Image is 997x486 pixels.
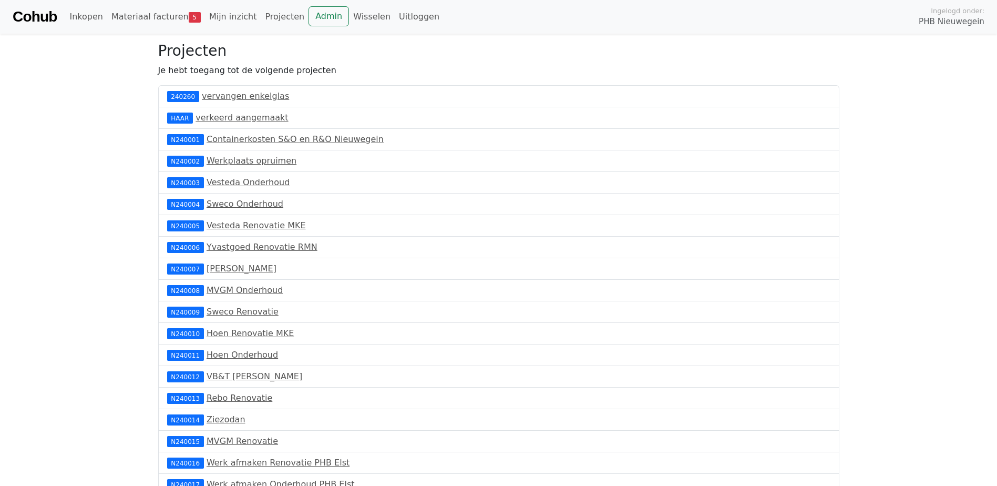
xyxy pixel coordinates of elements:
a: Uitloggen [395,6,444,27]
a: MVGM Renovatie [207,436,278,446]
span: 5 [189,12,201,23]
div: N240007 [167,264,204,274]
a: Werk afmaken Renovatie PHB Elst [207,458,350,468]
h3: Projecten [158,42,839,60]
a: Containerkosten S&O en R&O Nieuwegein [207,134,384,144]
div: N240013 [167,393,204,403]
div: N240005 [167,220,204,231]
a: Cohub [13,4,57,29]
a: Projecten [261,6,309,27]
div: N240008 [167,285,204,296]
div: N240004 [167,199,204,209]
div: N240011 [167,350,204,360]
a: Wisselen [349,6,395,27]
span: PHB Nieuwegein [919,16,984,28]
a: Admin [309,6,349,26]
div: N240001 [167,134,204,145]
a: Sweco Onderhoud [207,199,283,209]
div: HAAR [167,113,193,123]
a: [PERSON_NAME] [207,264,276,274]
div: N240010 [167,328,204,339]
a: Hoen Renovatie MKE [207,328,294,338]
a: Vesteda Renovatie MKE [207,220,306,230]
a: Vesteda Onderhoud [207,177,290,187]
a: verkeerd aangemaakt [196,113,288,123]
div: N240015 [167,436,204,447]
a: Rebo Renovatie [207,393,272,403]
span: Ingelogd onder: [931,6,984,16]
div: N240014 [167,414,204,425]
div: N240012 [167,371,204,382]
div: 240260 [167,91,199,102]
a: Mijn inzicht [205,6,261,27]
div: N240006 [167,242,204,252]
a: MVGM Onderhoud [207,285,283,295]
a: Sweco Renovatie [207,307,279,317]
div: N240009 [167,307,204,317]
a: Werkplaats opruimen [207,156,296,166]
a: Hoen Onderhoud [207,350,278,360]
a: VB&T [PERSON_NAME] [207,371,302,381]
a: Ziezodan [207,414,245,424]
p: Je hebt toegang tot de volgende projecten [158,64,839,77]
div: N240016 [167,458,204,468]
a: Yvastgoed Renovatie RMN [207,242,317,252]
div: N240003 [167,177,204,188]
a: Inkopen [65,6,107,27]
a: Materiaal facturen5 [107,6,205,27]
div: N240002 [167,156,204,166]
a: vervangen enkelglas [202,91,289,101]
